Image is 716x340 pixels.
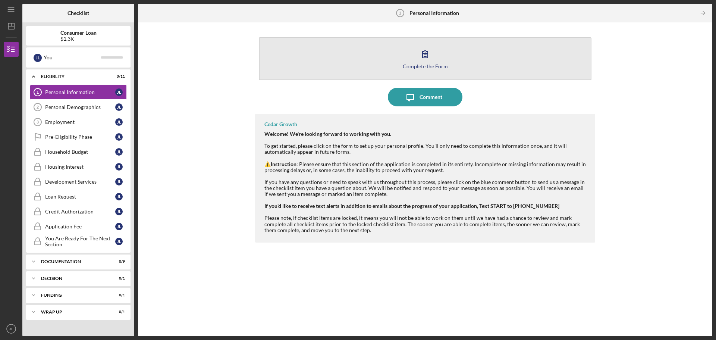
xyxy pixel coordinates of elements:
button: JL [4,321,19,336]
a: Loan RequestJL [30,189,127,204]
div: J L [115,208,123,215]
div: 0 / 1 [112,293,125,297]
a: 2Personal DemographicsJL [30,100,127,115]
div: ⚠️ : Please ensure that this section of the application is completed in its entirety. Incomplete ... [264,161,588,233]
div: Personal Information [45,89,115,95]
div: J L [115,238,123,245]
div: To get started, please click on the form to set up your personal profile. You'll only need to com... [264,131,588,155]
div: Cedar Growth [264,121,297,127]
div: J L [115,88,123,96]
div: J L [115,178,123,185]
a: You Are Ready For The Next SectionJL [30,234,127,249]
tspan: 3 [37,120,39,124]
div: J L [34,54,42,62]
div: Application Fee [45,224,115,230]
strong: If you'd like to receive text alerts in addition to emails about the progress of your application... [264,203,559,209]
div: Documentation [41,259,106,264]
text: JL [9,327,13,331]
tspan: 2 [37,105,39,109]
div: J L [115,223,123,230]
div: You Are Ready For The Next Section [45,235,115,247]
div: You [44,51,101,64]
div: Development Services [45,179,115,185]
div: Personal Demographics [45,104,115,110]
div: $1.3K [60,36,97,42]
div: J L [115,148,123,156]
a: Application FeeJL [30,219,127,234]
button: Complete the Form [259,37,591,80]
div: 0 / 9 [112,259,125,264]
div: Loan Request [45,194,115,200]
b: Checklist [67,10,89,16]
a: Housing InterestJL [30,159,127,174]
tspan: 1 [37,90,39,94]
a: 3EmploymentJL [30,115,127,130]
a: Development ServicesJL [30,174,127,189]
div: Funding [41,293,106,297]
div: Housing Interest [45,164,115,170]
div: Comment [420,88,442,106]
div: 0 / 1 [112,310,125,314]
a: Pre-Eligibility PhaseJL [30,130,127,144]
div: Wrap up [41,310,106,314]
div: Credit Authorization [45,209,115,215]
div: J L [115,163,123,171]
a: 1Personal InformationJL [30,85,127,100]
div: Complete the Form [403,63,448,69]
strong: Welcome! We're looking forward to working with you. [264,131,391,137]
a: Household BudgetJL [30,144,127,159]
div: 0 / 1 [112,276,125,281]
div: J L [115,133,123,141]
div: Decision [41,276,106,281]
button: Comment [388,88,462,106]
strong: Instruction [271,161,296,167]
div: Pre-Eligibility Phase [45,134,115,140]
div: Eligiblity [41,74,106,79]
div: Household Budget [45,149,115,155]
b: Consumer Loan [60,30,97,36]
b: Personal Information [409,10,459,16]
div: Employment [45,119,115,125]
div: J L [115,118,123,126]
tspan: 1 [399,11,401,15]
div: 0 / 11 [112,74,125,79]
div: J L [115,193,123,200]
div: J L [115,103,123,111]
a: Credit AuthorizationJL [30,204,127,219]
